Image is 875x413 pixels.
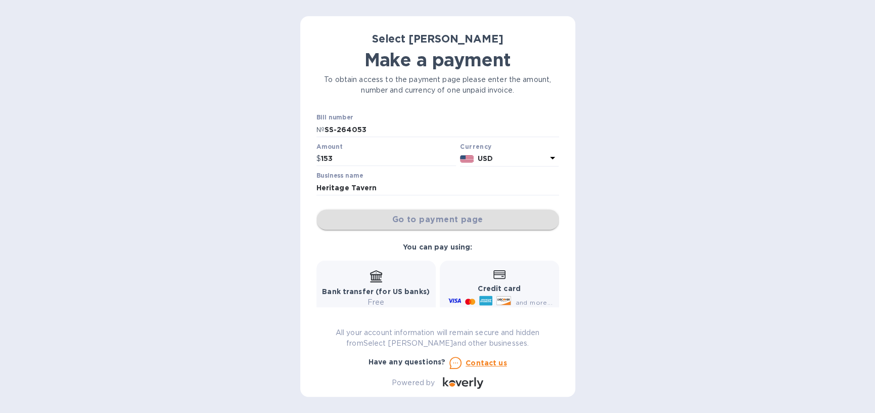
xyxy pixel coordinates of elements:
p: № [316,125,325,135]
input: Enter bill number [325,122,559,137]
input: 0.00 [321,151,456,167]
b: USD [478,154,493,162]
span: and more... [515,299,552,306]
b: Credit card [478,284,520,293]
p: $ [316,153,321,164]
input: Enter business name [316,180,559,195]
b: Select [PERSON_NAME] [372,32,503,45]
b: Currency [460,143,491,150]
p: Free [322,297,430,308]
b: You can pay using: [403,243,472,251]
label: Bill number [316,115,353,121]
b: Bank transfer (for US banks) [322,287,430,296]
img: USD [460,155,474,162]
u: Contact us [466,359,507,367]
p: To obtain access to the payment page please enter the amount, number and currency of one unpaid i... [316,74,559,96]
p: All your account information will remain secure and hidden from Select [PERSON_NAME] and other bu... [316,327,559,349]
h1: Make a payment [316,49,559,70]
b: Have any questions? [369,358,446,366]
label: Amount [316,144,342,150]
p: Powered by [392,378,435,388]
label: Business name [316,173,363,179]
